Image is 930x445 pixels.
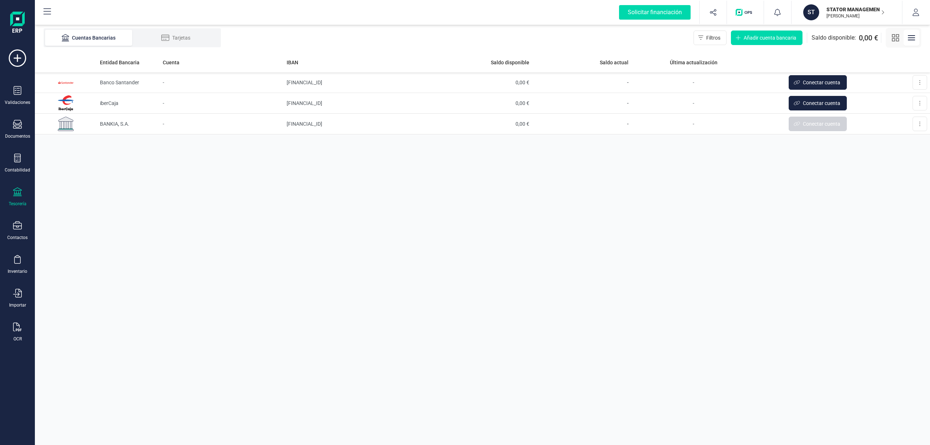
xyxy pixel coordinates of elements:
button: Filtros [694,31,727,45]
img: Logo Finanedi [10,12,25,35]
span: Filtros [706,34,720,41]
div: ST [803,4,819,20]
div: Contactos [7,235,28,240]
span: - [163,100,164,106]
img: Logo de OPS [736,9,755,16]
td: [FINANCIAL_ID] [284,93,433,114]
button: Conectar cuenta [789,75,847,90]
p: - [535,99,628,108]
div: Importar [9,302,26,308]
span: BANKIA, S.A. [100,121,129,127]
span: - [693,80,694,85]
span: Entidad Bancaria [100,59,139,66]
button: Logo de OPS [731,1,759,24]
div: Contabilidad [5,167,30,173]
span: - [163,121,164,127]
span: Conectar cuenta [803,79,840,86]
span: Cuenta [163,59,179,66]
img: Imagen de Banco Santander [55,72,77,93]
p: - [535,78,628,87]
p: STATOR MANAGEMENT SL [826,6,885,13]
div: Tarjetas [147,34,205,41]
span: 0,00 € [436,100,529,107]
span: - [163,80,164,85]
button: Solicitar financiación [610,1,699,24]
span: Añadir cuenta bancaria [744,34,796,41]
button: STSTATOR MANAGEMENT SL[PERSON_NAME] [800,1,893,24]
p: [PERSON_NAME] [826,13,885,19]
span: Saldo disponible [491,59,529,66]
span: Saldo disponible: [812,33,856,42]
span: 0,00 € [436,120,529,128]
span: Saldo actual [600,59,628,66]
span: - [693,100,694,106]
td: [FINANCIAL_ID] [284,114,433,134]
div: OCR [13,336,22,342]
button: Conectar cuenta [789,96,847,110]
div: Documentos [5,133,30,139]
div: Cuentas Bancarias [60,34,118,41]
button: Añadir cuenta bancaria [731,31,802,45]
div: Tesorería [9,201,27,207]
button: Conectar cuenta [789,117,847,131]
span: Última actualización [670,59,717,66]
div: Solicitar financiación [619,5,691,20]
span: 0,00 € [436,79,529,86]
span: iberCaja [100,100,118,106]
span: IBAN [287,59,298,66]
p: - [535,120,628,128]
div: Validaciones [5,100,30,105]
span: - [693,121,694,127]
td: [FINANCIAL_ID] [284,72,433,93]
span: 0,00 € [859,33,878,43]
img: Imagen de BANKIA, S.A. [58,117,74,131]
img: Imagen de iberCaja [55,92,77,114]
div: Inventario [8,268,27,274]
span: Conectar cuenta [803,100,840,107]
span: Banco Santander [100,80,139,85]
span: Conectar cuenta [803,120,840,128]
